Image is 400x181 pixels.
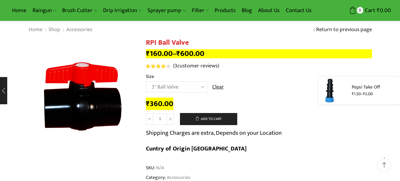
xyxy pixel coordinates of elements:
a: Raingun [30,3,59,18]
span: ₹ [146,98,150,110]
h1: RPI Ball Valve [146,38,372,47]
button: Add to cart [180,113,237,125]
a: Return to previous page [316,26,372,34]
a: Blog [239,3,255,18]
nav: Breadcrumb [28,26,93,34]
bdi: 5.00 [363,90,373,97]
a: Pepsi Take Off [352,84,380,91]
p: – [352,91,380,97]
img: pepsi take up [319,77,346,104]
span: Cart [363,6,375,15]
span: ₹ [377,6,380,15]
a: Accessories [66,26,93,34]
bdi: 160.00 [146,47,173,60]
a: Brush Cutter [59,3,100,18]
a: Clear options [212,83,224,91]
a: Products [212,3,239,18]
a: Contact Us [283,3,315,18]
a: (3customer reviews) [173,62,219,70]
span: Category: [146,174,191,181]
a: Shop [48,26,61,34]
span: SKU: [146,164,372,171]
input: Product quantity [153,113,167,125]
a: About Us [255,3,283,18]
a: Sprayer pump [144,3,188,18]
p: – [146,49,372,58]
span: N/A [155,164,164,171]
span: 3 [146,64,172,68]
span: Rated out of 5 based on customer ratings [146,64,167,68]
a: Drip Irrigation [100,3,144,18]
a: Filter [189,3,212,18]
span: ₹ [363,90,365,97]
span: ₹ [352,90,354,97]
a: Home [9,3,30,18]
div: Rated 4.33 out of 5 [146,64,170,68]
bdi: 360.00 [146,98,173,110]
p: Shipping Charges are extra, Depends on your Location [146,128,282,138]
bdi: 600.00 [176,47,204,60]
span: ₹ [176,47,180,60]
bdi: 1.50 [352,90,361,97]
a: Home [28,26,43,34]
a: 0 Cart ₹0.00 [335,5,391,16]
b: Cuntry of Origin [GEOGRAPHIC_DATA] [146,144,247,154]
span: 0 [357,7,363,13]
span: ₹ [146,47,150,60]
bdi: 0.00 [377,6,391,15]
span: 3 [175,61,177,70]
label: Size [146,73,154,80]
